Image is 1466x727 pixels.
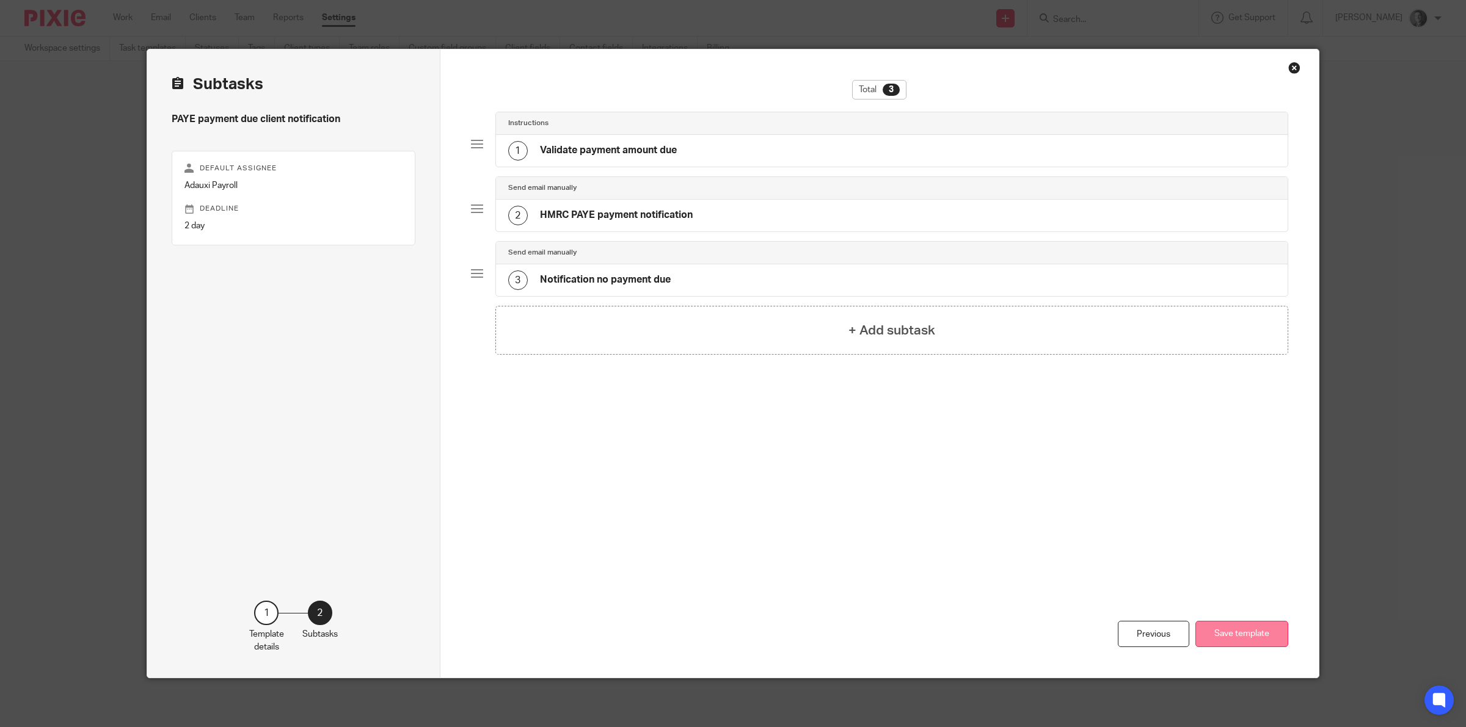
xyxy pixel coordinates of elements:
[249,628,284,653] p: Template details
[302,628,338,640] p: Subtasks
[184,204,403,214] p: Deadline
[184,220,403,232] p: 2 day
[1195,621,1288,647] button: Save template
[1118,621,1189,647] div: Previous
[508,118,549,128] h4: Instructions
[508,206,528,225] div: 2
[254,601,279,625] div: 1
[508,183,577,193] h4: Send email manually
[540,144,677,157] h4: Validate payment amount due
[852,80,906,99] div: Total
[540,209,693,222] h4: HMRC PAYE payment notification
[184,179,403,192] p: Adauxi Payroll
[172,113,415,126] h4: PAYE payment due client notification
[540,273,671,286] h4: Notification no payment due
[1288,62,1300,74] div: Close this dialog window
[184,164,403,173] p: Default assignee
[508,248,577,258] h4: Send email manually
[308,601,332,625] div: 2
[848,321,935,340] h4: + Add subtask
[508,141,528,161] div: 1
[172,74,263,95] h2: Subtasks
[508,270,528,290] div: 3
[883,84,900,96] div: 3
